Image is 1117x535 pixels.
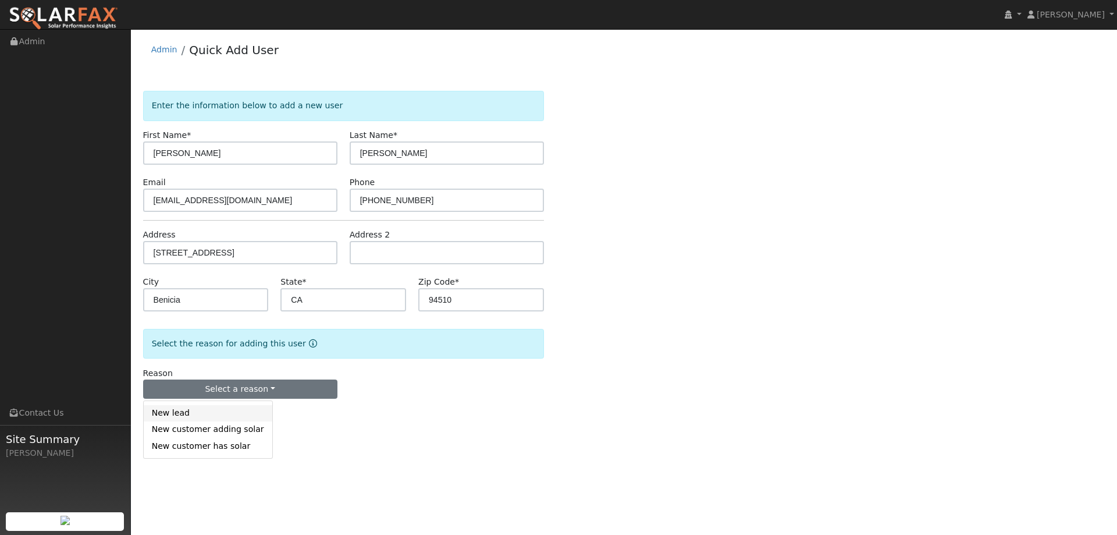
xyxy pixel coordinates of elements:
[143,276,159,288] label: City
[143,176,166,189] label: Email
[6,447,124,459] div: [PERSON_NAME]
[61,516,70,525] img: retrieve
[143,367,173,380] label: Reason
[350,176,375,189] label: Phone
[144,421,272,438] a: New customer adding solar
[393,130,397,140] span: Required
[455,277,459,286] span: Required
[144,405,272,421] a: New lead
[143,129,191,141] label: First Name
[350,229,390,241] label: Address 2
[187,130,191,140] span: Required
[143,329,544,359] div: Select the reason for adding this user
[303,277,307,286] span: Required
[306,339,317,348] a: Reason for new user
[143,91,544,121] div: Enter the information below to add a new user
[350,129,397,141] label: Last Name
[143,380,337,399] button: Select a reason
[189,43,279,57] a: Quick Add User
[143,229,176,241] label: Address
[280,276,306,288] label: State
[9,6,118,31] img: SolarFax
[6,431,124,447] span: Site Summary
[418,276,459,288] label: Zip Code
[1037,10,1105,19] span: [PERSON_NAME]
[151,45,177,54] a: Admin
[144,438,272,454] a: New customer has solar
